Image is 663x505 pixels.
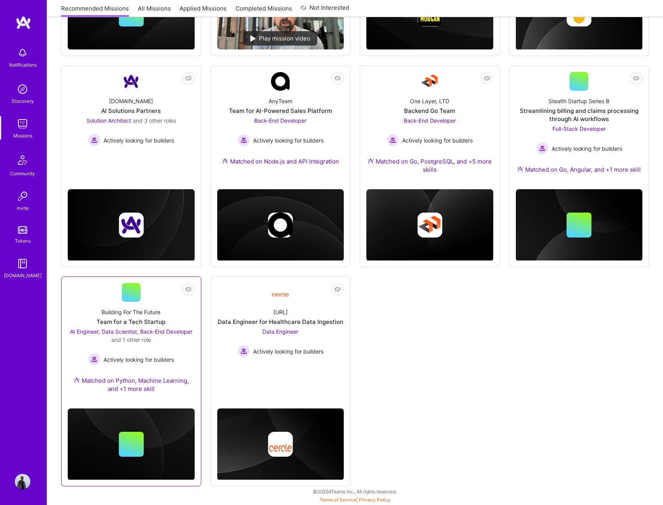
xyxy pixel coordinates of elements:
span: Data Engineer [262,328,298,335]
div: [DOMAIN_NAME] [4,271,42,280]
span: and 3 other roles [133,117,176,124]
div: Tokens [15,237,31,245]
div: Discovery [12,97,34,105]
img: Ateam Purple Icon [517,166,523,172]
img: Company logo [417,213,442,238]
div: Streamlining billing and claims processing through AI workflows [516,107,643,123]
div: [URL] [273,308,288,316]
img: guide book [15,256,30,271]
span: Back-End Developer [254,117,306,124]
span: | [320,497,390,503]
div: [DOMAIN_NAME] [109,97,153,105]
a: Company LogoAnyTeamTeam for AI-Powered Sales PlatformBack-End Developer Actively looking for buil... [217,72,344,175]
div: Community [10,169,35,178]
a: Company Logo[DOMAIN_NAME]AI Solutions PartnersSolution Architect and 3 other rolesActively lookin... [68,72,195,163]
img: logo [16,16,31,30]
img: Ateam Purple Icon [222,158,228,164]
span: Actively looking for builders [402,136,473,144]
img: Actively looking for builders [237,345,250,357]
img: play [250,35,256,42]
i: icon EyeClosed [185,286,192,292]
div: Matched on Python, Machine Learning, and +1 more skill [68,377,195,393]
img: discovery [15,81,30,97]
span: Actively looking for builders [552,144,622,153]
div: Matched on Node.js and API Integration [222,157,339,165]
span: Actively looking for builders [104,355,174,364]
img: Actively looking for builders [88,134,100,146]
a: All Missions [138,4,171,17]
a: User Avatar [13,474,32,489]
div: Notifications [9,61,37,69]
i: icon EyeClosed [334,75,341,81]
div: Matched on Go, Angular, and +1 more skill [517,165,641,174]
span: AI Engineer, Data Scientist, Back-End Developer [70,328,192,335]
a: Company Logo[URL]Data Engineer for Healthcare Data IngestionData Engineer Actively looking for bu... [217,283,344,378]
img: cover [217,408,344,480]
img: Company Logo [420,72,439,91]
a: Terms of Service [320,497,356,503]
img: teamwork [15,116,30,132]
span: Full-Stack Developer [552,125,606,132]
div: Team for a Tech Startup [97,318,165,326]
img: bell [15,45,30,61]
img: Company Logo [122,72,141,91]
img: Company logo [268,213,293,238]
a: Company LogoOne Layer, LTDBackend Go TeamBack-End Developer Actively looking for buildersActively... [366,72,493,183]
div: Play mission video [243,31,317,46]
div: Backend Go Team [404,107,455,115]
a: Completed Missions [236,4,292,17]
img: tokens [18,226,27,234]
a: Building For The FutureTeam for a Tech StartupAI Engineer, Data Scientist, Back-End Developer and... [68,283,195,402]
div: Matched on Go, PostgreSQL, and +5 more skills [366,157,493,174]
div: Data Engineer for Healthcare Data Ingestion [218,318,343,326]
div: Missions [13,132,32,140]
img: cover [516,189,643,261]
img: Invite [15,188,30,204]
div: AnyTeam [269,97,292,105]
div: AI Solutions Partners [101,107,161,115]
span: Actively looking for builders [253,347,324,355]
img: Company Logo [271,286,290,299]
div: Team for AI-Powered Sales Platform [229,107,332,115]
div: Building For The Future [102,308,160,316]
a: Applied Missions [179,4,227,17]
a: Not Interested [301,3,349,17]
img: Community [13,151,32,169]
img: Ateam Purple Icon [74,377,80,383]
span: Actively looking for builders [253,136,324,144]
div: © 2025 ATeams Inc., All rights reserved. [47,482,663,501]
img: Company logo [119,213,144,238]
span: Actively looking for builders [104,136,174,144]
img: Company Logo [271,72,290,91]
img: Actively looking for builders [88,353,100,366]
i: icon EyeClosed [334,286,341,292]
span: and 1 other role [111,336,151,343]
img: Actively looking for builders [237,134,250,146]
div: Stealth Startup Series B [549,97,609,105]
i: icon EyeClosed [484,75,490,81]
a: Recommended Missions [61,4,129,17]
img: Actively looking for builders [387,134,399,146]
i: icon EyeClosed [633,75,639,81]
img: cover [366,189,493,261]
img: Ateam Purple Icon [368,158,374,164]
i: icon EyeClosed [185,75,192,81]
img: Company logo [268,432,293,457]
a: Stealth Startup Series BStreamlining billing and claims processing through AI workflowsFull-Stack... [516,72,643,183]
div: Invite [17,204,29,212]
img: cover [68,408,195,480]
span: Back-End Developer [404,117,456,124]
img: Actively looking for builders [536,142,549,155]
span: Solution Architect [86,117,131,124]
img: cover [217,189,344,261]
img: User Avatar [15,474,30,489]
a: Privacy Policy [359,497,390,503]
div: One Layer, LTD [410,97,449,105]
img: cover [68,189,195,261]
